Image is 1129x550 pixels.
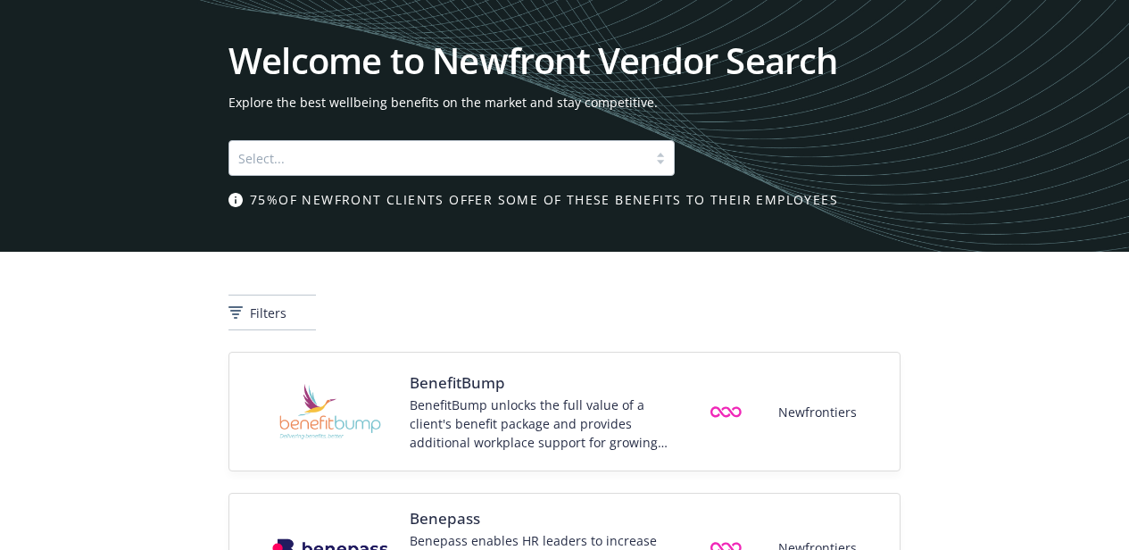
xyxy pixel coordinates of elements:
span: 75% of Newfront clients offer some of these benefits to their employees [250,190,838,209]
img: Vendor logo for BenefitBump [272,367,388,456]
h1: Welcome to Newfront Vendor Search [228,43,901,79]
button: Filters [228,295,316,330]
span: Explore the best wellbeing benefits on the market and stay competitive. [228,93,901,112]
span: Newfrontiers [778,403,857,421]
span: Filters [250,304,286,322]
span: Benepass [410,508,685,529]
span: BenefitBump [410,372,685,394]
div: BenefitBump unlocks the full value of a client's benefit package and provides additional workplac... [410,396,685,452]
